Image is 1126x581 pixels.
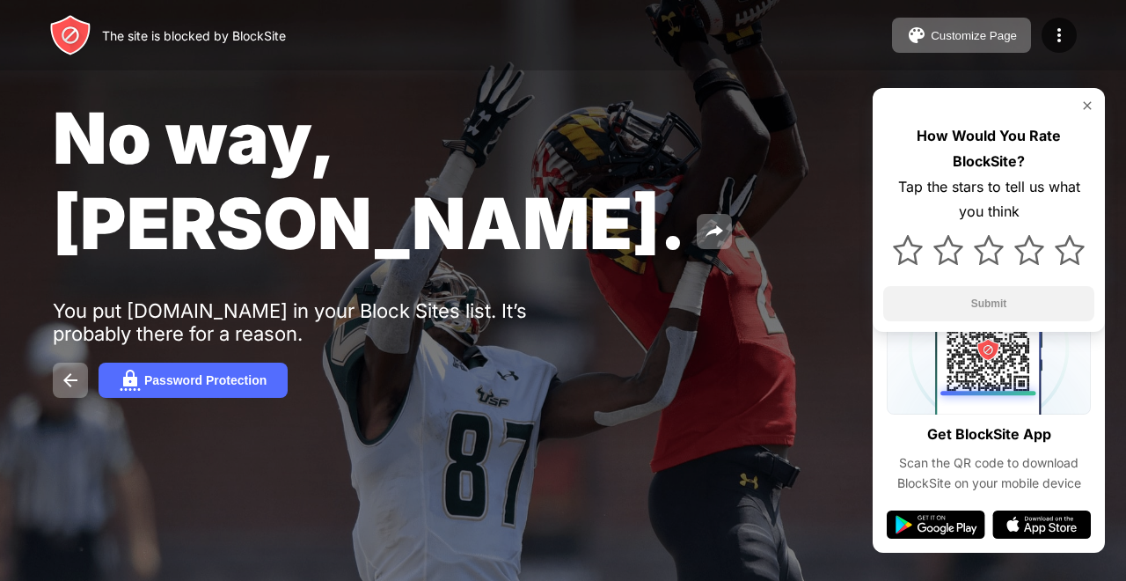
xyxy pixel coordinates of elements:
button: Customize Page [892,18,1031,53]
img: app-store.svg [992,511,1091,539]
img: share.svg [704,221,725,242]
img: star.svg [1055,235,1085,265]
img: pallet.svg [906,25,927,46]
button: Password Protection [99,363,288,398]
div: Password Protection [144,373,267,387]
img: menu-icon.svg [1049,25,1070,46]
div: The site is blocked by BlockSite [102,28,286,43]
img: header-logo.svg [49,14,91,56]
div: Customize Page [931,29,1017,42]
div: How Would You Rate BlockSite? [883,123,1094,174]
img: google-play.svg [887,511,985,539]
span: No way, [PERSON_NAME]. [53,95,686,266]
img: back.svg [60,370,81,391]
img: star.svg [933,235,963,265]
img: star.svg [893,235,923,265]
img: star.svg [974,235,1004,265]
div: You put [DOMAIN_NAME] in your Block Sites list. It’s probably there for a reason. [53,299,596,345]
button: Submit [883,286,1094,321]
img: rate-us-close.svg [1080,99,1094,113]
img: star.svg [1014,235,1044,265]
img: password.svg [120,370,141,391]
div: Tap the stars to tell us what you think [883,174,1094,225]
